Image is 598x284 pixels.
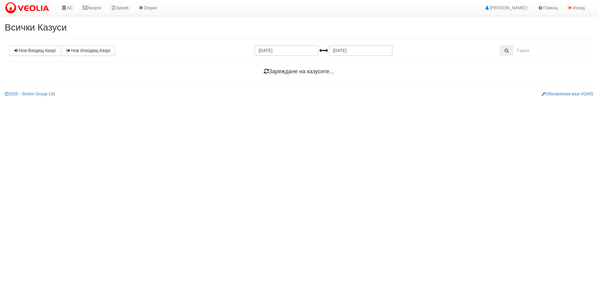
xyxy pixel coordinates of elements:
input: Търсене по Идентификатор, Бл/Вх/Ап, Тип, Описание, Моб. Номер, Имейл, Файл, Коментар, [513,45,589,56]
a: Обновления във VGMS [542,91,593,96]
a: Нов Входящ Казус [9,45,60,56]
h2: Всички Казуси [5,22,593,32]
a: 2025 - Sintex Group Ltd. [5,91,56,96]
h4: Зареждане на казусите... [9,69,589,75]
a: Нов Изходящ Казус [62,45,115,56]
img: VeoliaLogo.png [5,2,52,15]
